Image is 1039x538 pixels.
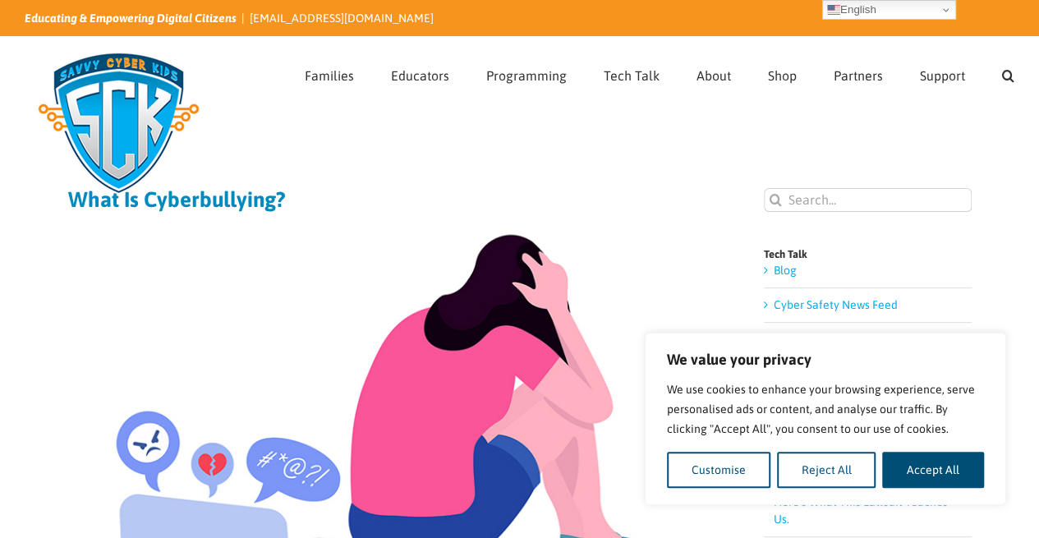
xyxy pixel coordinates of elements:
[774,298,898,311] a: Cyber Safety News Feed
[68,188,698,211] h1: What Is Cyberbullying?
[764,249,972,260] h4: Tech Talk
[250,11,434,25] a: [EMAIL_ADDRESS][DOMAIN_NAME]
[696,37,731,109] a: About
[391,37,449,109] a: Educators
[305,37,1014,109] nav: Main Menu
[764,188,972,212] input: Search...
[764,188,788,212] input: Search
[696,69,731,82] span: About
[604,69,660,82] span: Tech Talk
[768,37,797,109] a: Shop
[834,37,883,109] a: Partners
[774,264,797,277] a: Blog
[25,11,237,25] i: Educating & Empowering Digital Citizens
[391,69,449,82] span: Educators
[834,69,883,82] span: Partners
[604,37,660,109] a: Tech Talk
[777,452,876,488] button: Reject All
[1002,37,1014,109] a: Search
[486,37,567,109] a: Programming
[305,37,354,109] a: Families
[827,3,840,16] img: en
[667,350,984,370] p: We value your privacy
[25,41,213,205] img: Savvy Cyber Kids Logo
[667,379,984,439] p: We use cookies to enhance your browsing experience, serve personalised ads or content, and analys...
[882,452,984,488] button: Accept All
[768,69,797,82] span: Shop
[305,69,354,82] span: Families
[667,452,770,488] button: Customise
[920,69,965,82] span: Support
[486,69,567,82] span: Programming
[920,37,965,109] a: Support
